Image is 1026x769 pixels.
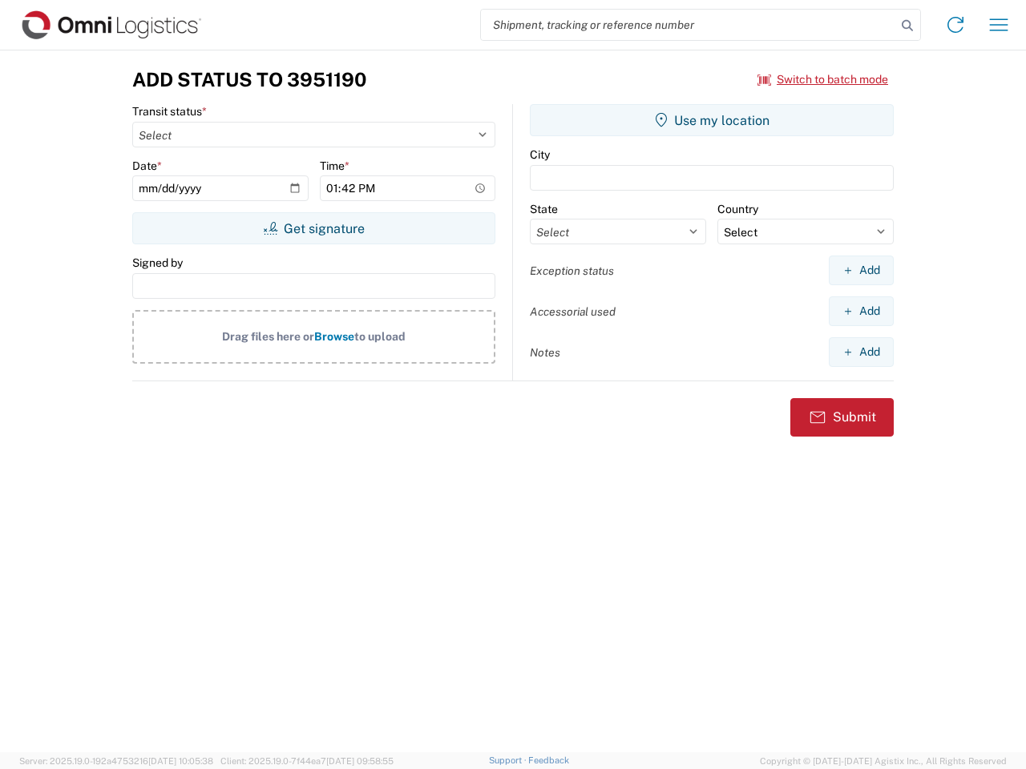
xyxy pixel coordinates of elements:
[19,756,213,766] span: Server: 2025.19.0-192a4753216
[717,202,758,216] label: Country
[829,256,894,285] button: Add
[132,256,183,270] label: Signed by
[132,68,366,91] h3: Add Status to 3951190
[829,337,894,367] button: Add
[132,159,162,173] label: Date
[326,756,394,766] span: [DATE] 09:58:55
[530,104,894,136] button: Use my location
[530,202,558,216] label: State
[790,398,894,437] button: Submit
[132,104,207,119] label: Transit status
[132,212,495,244] button: Get signature
[148,756,213,766] span: [DATE] 10:05:38
[220,756,394,766] span: Client: 2025.19.0-7f44ea7
[530,304,616,319] label: Accessorial used
[354,330,406,343] span: to upload
[320,159,349,173] label: Time
[489,755,529,765] a: Support
[829,296,894,326] button: Add
[760,754,1007,768] span: Copyright © [DATE]-[DATE] Agistix Inc., All Rights Reserved
[757,66,888,93] button: Switch to batch mode
[530,147,550,162] label: City
[530,264,614,278] label: Exception status
[530,345,560,360] label: Notes
[481,10,896,40] input: Shipment, tracking or reference number
[528,755,569,765] a: Feedback
[314,330,354,343] span: Browse
[222,330,314,343] span: Drag files here or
